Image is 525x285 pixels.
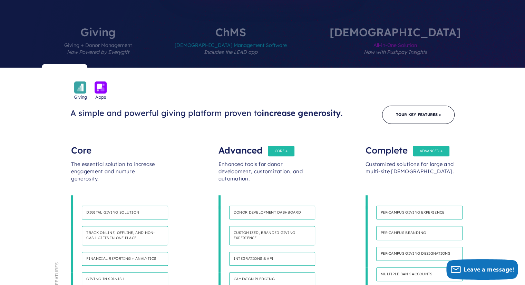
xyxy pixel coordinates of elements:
[376,267,463,282] h4: Multiple bank accounts
[71,154,159,195] div: The essential solution to increase engagement and nurture generosity.
[376,247,463,261] h4: Per-campus giving designations
[70,108,349,118] h3: A simple and powerful giving platform proven to .
[229,252,315,266] h4: Integrations & API
[229,206,315,220] h4: Donor development dashboard
[218,154,307,195] div: Enhanced tools for donor development, customization, and automation.
[330,38,461,68] span: All-in-One Solution
[82,252,168,266] h4: Financial reporting + analytics
[382,106,455,124] a: Tour Key Features >
[446,259,518,280] button: Leave a message!
[71,140,159,154] div: Core
[366,140,454,154] div: Complete
[74,94,87,100] span: Giving
[95,81,107,94] img: icon_apps-bckgrnd-600x600-1.png
[64,38,132,68] span: Giving + Donor Management
[82,206,168,220] h4: Digital giving solution
[43,27,153,68] label: Giving
[464,266,515,273] span: Leave a message!
[229,226,315,245] h4: Customized, branded giving experience
[74,81,86,94] img: icon_giving-bckgrnd-600x600-1.png
[376,206,463,220] h4: Per-Campus giving experience
[67,49,129,55] em: Now Powered by Everygift
[95,94,106,100] span: Apps
[376,226,463,240] h4: Per-campus branding
[175,38,287,68] span: [DEMOGRAPHIC_DATA] Management Software
[309,27,482,68] label: [DEMOGRAPHIC_DATA]
[154,27,308,68] label: ChMS
[82,226,168,245] h4: Track online, offline, and non-cash gifts in one place
[366,154,454,195] div: Customized solutions for large and multi-site [DEMOGRAPHIC_DATA].
[262,108,341,118] span: increase generosity
[204,49,257,55] em: Includes the LEAD app
[364,49,427,55] em: Now with Pushpay Insights
[218,140,307,154] div: Advanced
